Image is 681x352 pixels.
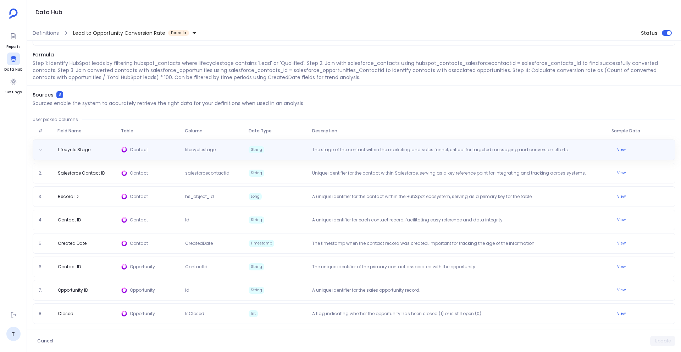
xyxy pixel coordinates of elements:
[35,128,55,134] span: #
[73,29,165,37] span: Lead to Opportunity Conversion Rate
[55,217,84,223] span: Contact ID
[613,286,630,295] button: View
[182,170,246,176] span: salesforcecontactid
[249,240,274,247] span: Timestamp
[33,117,78,122] span: User picked columns
[613,192,630,201] button: View
[36,241,55,246] span: 5.
[613,263,630,271] button: View
[55,264,84,270] span: Contact ID
[309,241,608,246] p: The timestamp when the contact record was created, important for tracking the age of the informat...
[613,309,630,318] button: View
[249,287,264,294] span: String
[5,75,22,95] a: Settings
[6,327,21,341] a: T
[36,311,55,317] span: 8.
[130,217,179,223] span: Contact
[309,170,608,176] p: Unique identifier for the contact within Salesforce, serving as a key reference point for integra...
[36,217,55,223] span: 4.
[182,287,246,293] span: Id
[249,310,258,317] span: Int
[55,287,91,293] span: Opportunity ID
[130,311,179,317] span: Opportunity
[641,29,658,37] span: Status
[36,264,55,270] span: 6.
[6,30,20,50] a: Reports
[5,89,22,95] span: Settings
[130,147,179,153] span: Contact
[33,60,675,81] p: Step 1: Identify HubSpot leads by filtering hubspot_contacts where lifecyclestage contains 'Lead'...
[309,194,608,199] p: A unique identifier for the contact within the HubSpot ecosystem, serving as a primary key for th...
[249,216,264,224] span: String
[130,194,179,199] span: Contact
[309,217,608,223] p: A unique identifier for each contact record, facilitating easy reference and data integrity.
[55,241,89,246] span: Created Date
[613,169,630,177] button: View
[182,217,246,223] span: Id
[56,91,63,98] span: 8
[130,170,179,176] span: Contact
[182,264,246,270] span: ContactId
[168,30,189,36] span: Formula
[309,311,608,317] p: A flag indicating whether the opportunity has been closed (1) or is still open (0).
[249,170,264,177] span: String
[33,91,54,98] span: Sources
[35,7,62,17] h1: Data Hub
[182,128,246,134] span: Column
[33,100,303,107] p: Sources enable the system to accurately retrieve the right data for your definitions when used in...
[36,287,55,293] span: 7.
[33,336,58,346] button: Cancel
[130,241,179,246] span: Contact
[33,51,675,58] span: Formula
[309,128,609,134] span: Description
[55,311,76,317] span: Closed
[249,193,262,200] span: Long
[613,145,630,154] button: View
[249,263,264,270] span: String
[36,170,55,176] span: 2.
[246,128,310,134] span: Data Type
[55,147,93,153] span: Lifecycle Stage
[4,53,22,72] a: Data Hub
[130,264,179,270] span: Opportunity
[182,241,246,246] span: CreatedDate
[182,147,246,153] span: lifecyclestage
[182,194,246,199] span: hs_object_id
[55,194,81,199] span: Record ID
[6,44,20,50] span: Reports
[130,287,179,293] span: Opportunity
[309,264,608,270] p: The unique identifier of the primary contact associated with the opportunity.
[55,128,118,134] span: Field Name
[55,170,108,176] span: Salesforce Contact ID
[118,128,182,134] span: Table
[33,29,59,37] span: Definitions
[9,9,18,19] img: petavue logo
[309,147,608,153] p: The stage of the contact within the marketing and sales funnel, critical for targeted messaging a...
[4,67,22,72] span: Data Hub
[72,27,198,39] button: Lead to Opportunity Conversion RateFormula
[609,128,672,134] span: Sample Data
[249,146,264,153] span: String
[309,287,608,293] p: A unique identifier for the sales opportunity record.
[613,239,630,248] button: View
[36,194,55,199] span: 3.
[613,216,630,224] button: View
[182,311,246,317] span: IsClosed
